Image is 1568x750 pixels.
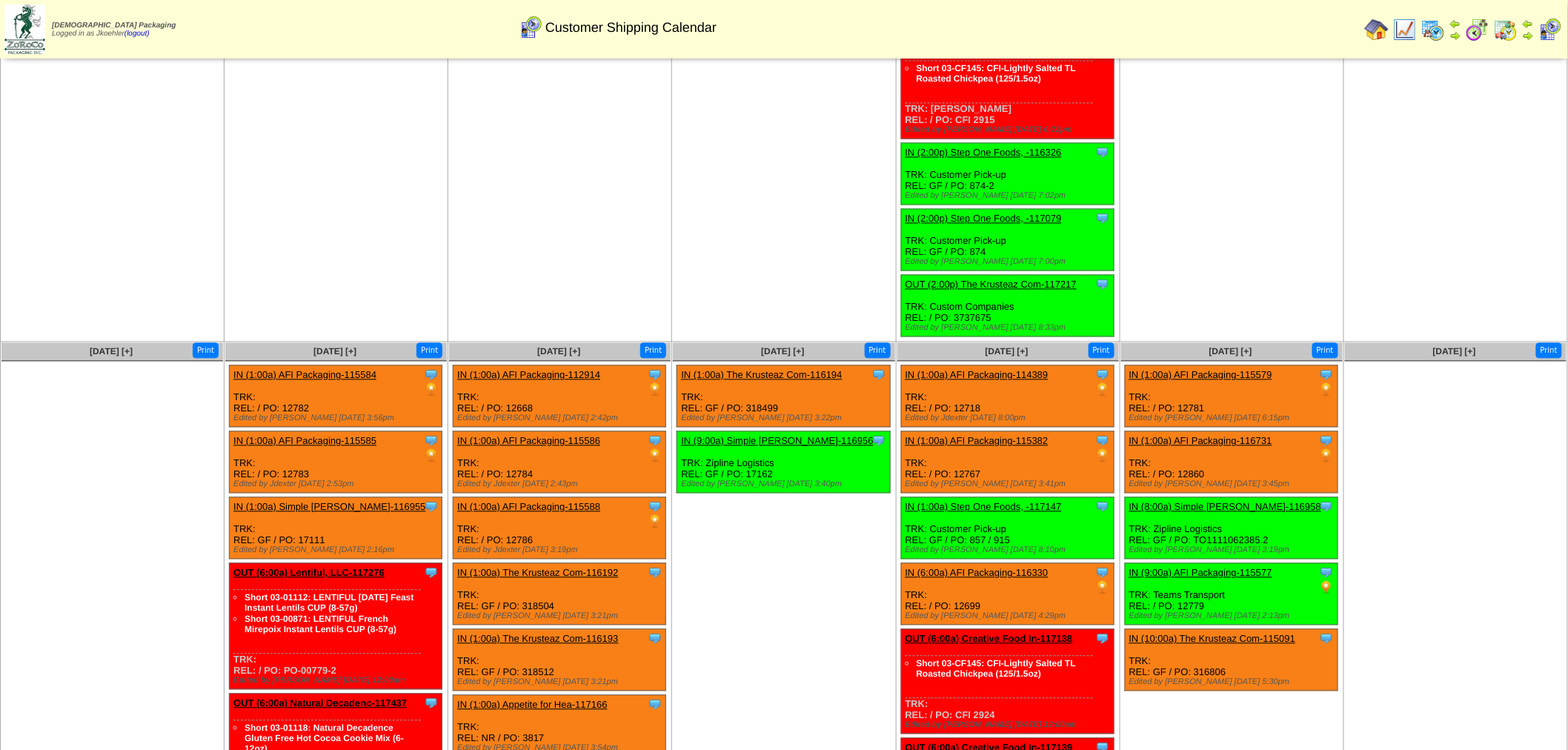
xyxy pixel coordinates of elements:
[681,436,873,447] a: IN (9:00a) Simple [PERSON_NAME]-116956
[1125,366,1338,428] div: TRK: REL: / PO: 12781
[545,20,717,36] span: Customer Shipping Calendar
[1129,546,1338,555] div: Edited by [PERSON_NAME] [DATE] 3:19pm
[906,192,1114,201] div: Edited by [PERSON_NAME] [DATE] 7:02pm
[1421,18,1445,42] img: calendarprod.gif
[1522,30,1534,42] img: arrowright.gif
[233,480,442,489] div: Edited by Jdexter [DATE] 2:53pm
[1125,630,1338,691] div: TRK: REL: GF / PO: 316806
[454,498,666,560] div: TRK: REL: / PO: 12786
[233,677,442,686] div: Edited by [PERSON_NAME] [DATE] 12:00am
[230,564,442,690] div: TRK: REL: / PO: PO-00779-2
[457,546,665,555] div: Edited by Jdexter [DATE] 3:19pm
[901,564,1114,625] div: TRK: REL: / PO: 12699
[457,634,618,645] a: IN (1:00a) The Krusteaz Com-116193
[681,414,889,423] div: Edited by [PERSON_NAME] [DATE] 3:22pm
[871,434,886,448] img: Tooltip
[457,480,665,489] div: Edited by Jdexter [DATE] 2:43pm
[1312,343,1338,359] button: Print
[1319,382,1334,397] img: PO
[313,347,356,357] a: [DATE] [+]
[1319,434,1334,448] img: Tooltip
[1433,347,1476,357] a: [DATE] [+]
[233,568,385,579] a: OUT (6:00a) Lentiful, LLC-117276
[457,502,600,513] a: IN (1:00a) AFI Packaging-115588
[454,564,666,625] div: TRK: REL: GF / PO: 318504
[1095,448,1110,463] img: PO
[901,366,1114,428] div: TRK: REL: / PO: 12718
[1089,343,1114,359] button: Print
[640,343,666,359] button: Print
[906,147,1062,159] a: IN (2:00p) Step One Foods, -116326
[1129,436,1272,447] a: IN (1:00a) AFI Packaging-116731
[457,436,600,447] a: IN (1:00a) AFI Packaging-115586
[1095,382,1110,397] img: PO
[1209,347,1252,357] a: [DATE] [+]
[230,432,442,494] div: TRK: REL: / PO: 12783
[1129,678,1338,687] div: Edited by [PERSON_NAME] [DATE] 5:30pm
[906,370,1049,381] a: IN (1:00a) AFI Packaging-114389
[871,368,886,382] img: Tooltip
[233,698,407,709] a: OUT (6:00a) Natural Decadenc-117437
[677,366,890,428] div: TRK: REL: GF / PO: 318499
[424,368,439,382] img: Tooltip
[1538,18,1562,42] img: calendarcustomer.gif
[681,480,889,489] div: Edited by [PERSON_NAME] [DATE] 3:40pm
[124,30,150,38] a: (logout)
[917,659,1076,680] a: Short 03-CF145: CFI-Lightly Salted TL Roasted Chickpea (125/1.5oz)
[1129,414,1338,423] div: Edited by [PERSON_NAME] [DATE] 6:15pm
[1095,434,1110,448] img: Tooltip
[52,21,176,38] span: Logged in as Jkoehler
[457,414,665,423] div: Edited by [PERSON_NAME] [DATE] 2:42pm
[648,514,662,529] img: PO
[906,480,1114,489] div: Edited by [PERSON_NAME] [DATE] 3:41pm
[761,347,804,357] a: [DATE] [+]
[424,565,439,580] img: Tooltip
[906,721,1114,730] div: Edited by [PERSON_NAME] [DATE] 12:00am
[52,21,176,30] span: [DEMOGRAPHIC_DATA] Packaging
[1319,631,1334,646] img: Tooltip
[865,343,891,359] button: Print
[906,568,1049,579] a: IN (6:00a) AFI Packaging-116330
[1494,18,1518,42] img: calendarinout.gif
[648,500,662,514] img: Tooltip
[90,347,133,357] a: [DATE] [+]
[457,370,600,381] a: IN (1:00a) AFI Packaging-112914
[1095,145,1110,160] img: Tooltip
[233,546,442,555] div: Edited by [PERSON_NAME] [DATE] 2:16pm
[1125,498,1338,560] div: TRK: Zipline Logistics REL: GF / PO: TO1111062385.2
[1319,368,1334,382] img: Tooltip
[424,382,439,397] img: PO
[424,448,439,463] img: PO
[1466,18,1489,42] img: calendarblend.gif
[906,279,1077,291] a: OUT (2:00p) The Krusteaz Com-117217
[1095,211,1110,226] img: Tooltip
[233,502,425,513] a: IN (1:00a) Simple [PERSON_NAME]-116955
[906,324,1114,333] div: Edited by [PERSON_NAME] [DATE] 8:33pm
[681,370,842,381] a: IN (1:00a) The Krusteaz Com-116194
[901,630,1114,734] div: TRK: REL: / PO: CFI 2924
[245,614,396,635] a: Short 03-00871: LENTIFUL French Mirepoix Instant Lentils CUP (8-57g)
[1125,564,1338,625] div: TRK: Teams Transport REL: / PO: 12779
[906,634,1073,645] a: OUT (6:00a) Creative Food In-117138
[1319,448,1334,463] img: PO
[1129,480,1338,489] div: Edited by [PERSON_NAME] [DATE] 3:45pm
[1095,565,1110,580] img: Tooltip
[4,4,45,54] img: zoroco-logo-small.webp
[906,414,1114,423] div: Edited by Jdexter [DATE] 8:00pm
[416,343,442,359] button: Print
[1129,612,1338,621] div: Edited by [PERSON_NAME] [DATE] 2:13pm
[1129,502,1321,513] a: IN (8:00a) Simple [PERSON_NAME]-116958
[537,347,580,357] span: [DATE] [+]
[648,631,662,646] img: Tooltip
[1319,565,1334,580] img: Tooltip
[648,697,662,712] img: Tooltip
[457,568,618,579] a: IN (1:00a) The Krusteaz Com-116192
[677,432,890,494] div: TRK: Zipline Logistics REL: GF / PO: 17162
[457,700,607,711] a: IN (1:00a) Appetite for Hea-117166
[519,16,542,39] img: calendarcustomer.gif
[1095,631,1110,646] img: Tooltip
